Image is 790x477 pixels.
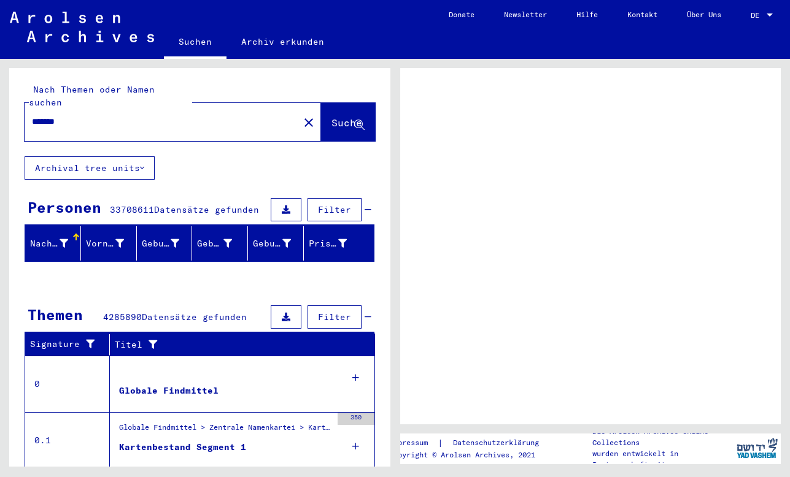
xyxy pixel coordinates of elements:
span: Filter [318,311,351,322]
span: Datensätze gefunden [142,311,247,322]
mat-label: Nach Themen oder Namen suchen [29,84,155,108]
div: Geburt‏ [197,234,247,253]
div: Signature [30,335,112,354]
img: Arolsen_neg.svg [10,12,154,42]
span: DE [751,11,764,20]
td: 0 [25,356,110,412]
div: Titel [115,335,363,354]
mat-icon: close [301,115,316,130]
span: Datensätze gefunden [154,204,259,215]
div: Nachname [30,237,68,250]
p: wurden entwickelt in Partnerschaft mit [592,448,734,470]
div: Vorname [86,234,139,253]
span: 4285890 [103,311,142,322]
mat-header-cell: Geburtsname [137,226,193,261]
div: Geburtsdatum [253,234,306,253]
div: Prisoner # [309,234,362,253]
div: Themen [28,303,83,326]
p: Copyright © Arolsen Archives, 2021 [389,449,554,460]
div: Globale Findmittel [119,384,219,397]
div: 350 [338,413,374,425]
button: Clear [296,110,321,134]
div: Vorname [86,237,124,250]
p: Die Arolsen Archives Online-Collections [592,426,734,448]
a: Archiv erkunden [227,27,339,56]
div: Geburtsdatum [253,237,291,250]
div: Titel [115,338,350,351]
button: Filter [308,305,362,329]
div: Kartenbestand Segment 1 [119,441,246,454]
mat-header-cell: Nachname [25,226,81,261]
mat-header-cell: Vorname [81,226,137,261]
div: Geburt‏ [197,237,232,250]
button: Filter [308,198,362,221]
mat-header-cell: Prisoner # [304,226,374,261]
img: yv_logo.png [734,433,780,464]
mat-header-cell: Geburtsdatum [248,226,304,261]
div: Prisoner # [309,237,347,250]
div: Globale Findmittel > Zentrale Namenkartei > Karteikarten, die im Rahmen der sequentiellen Massend... [119,422,331,439]
td: 0.1 [25,412,110,468]
div: | [389,437,554,449]
div: Signature [30,338,100,351]
button: Archival tree units [25,156,155,180]
a: Datenschutzerklärung [443,437,554,449]
div: Geburtsname [142,237,180,250]
span: Suche [331,116,362,129]
a: Impressum [389,437,438,449]
div: Personen [28,196,101,218]
a: Suchen [164,27,227,59]
mat-header-cell: Geburt‏ [192,226,248,261]
span: 33708611 [110,204,154,215]
div: Nachname [30,234,83,253]
div: Geburtsname [142,234,195,253]
button: Suche [321,103,375,141]
span: Filter [318,204,351,215]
